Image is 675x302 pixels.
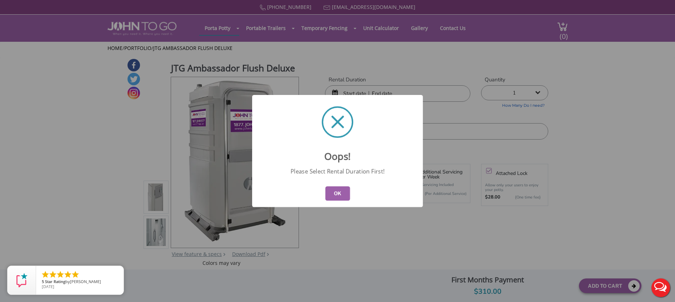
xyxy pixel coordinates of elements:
div: Oops! [252,145,423,163]
span: [PERSON_NAME] [70,279,101,284]
span: [DATE] [42,284,54,289]
div: Please Select Rental Duration First! [287,167,388,175]
li:  [49,270,57,279]
li:  [41,270,50,279]
button: OK [325,186,350,201]
span: Star Rating [45,279,65,284]
span: 5 [42,279,44,284]
li:  [56,270,65,279]
span: by [42,280,118,285]
img: Review Rating [15,273,29,287]
li:  [64,270,72,279]
li:  [71,270,80,279]
button: Live Chat [646,273,675,302]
